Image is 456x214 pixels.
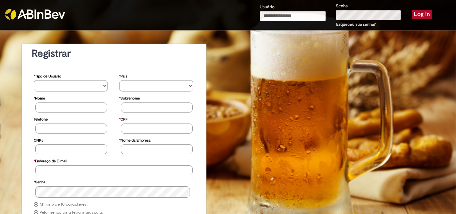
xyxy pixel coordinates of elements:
label: Nome [34,93,45,102]
h1: Registrar [32,48,196,59]
label: Telefone [34,114,48,124]
label: Senha [34,177,45,186]
label: Tipo de Usuário [34,71,61,80]
label: Mínimo de 10 caracteres. [40,202,87,207]
label: CPF [119,114,128,124]
label: Sobrenome [119,93,140,102]
label: CNPJ [34,135,43,145]
button: Log in [412,10,432,19]
label: Endereço de E-mail [34,156,67,165]
label: Senha [336,3,348,9]
label: Nome da Empresa [119,135,151,145]
label: País [119,71,127,80]
img: ABInbev-white.png [5,9,65,20]
a: Esqueceu sua senha? [336,22,376,27]
label: Usuário [260,4,275,10]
